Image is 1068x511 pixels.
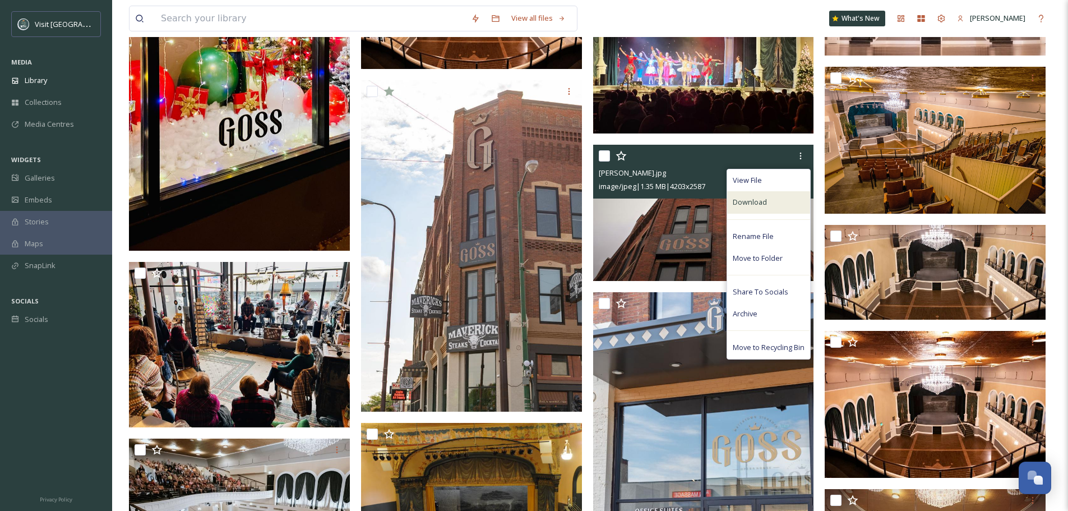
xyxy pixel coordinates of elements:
[25,97,62,108] span: Collections
[599,168,666,178] span: [PERSON_NAME].jpg
[733,287,788,297] span: Share To Socials
[733,175,762,186] span: View File
[951,7,1031,29] a: [PERSON_NAME]
[18,19,29,30] img: watertown-convention-and-visitors-bureau.jpg
[11,297,39,305] span: SOCIALS
[25,260,56,271] span: SnapLink
[599,181,705,191] span: image/jpeg | 1.35 MB | 4203 x 2587
[733,231,774,242] span: Rename File
[733,253,783,264] span: Move to Folder
[361,80,582,412] img: DSC_7555.jpg
[35,19,122,29] span: Visit [GEOGRAPHIC_DATA]
[40,492,72,505] a: Privacy Policy
[25,314,48,325] span: Socials
[733,342,805,353] span: Move to Recycling Bin
[129,262,350,428] img: FullSizeR.jpeg
[40,496,72,503] span: Privacy Policy
[733,197,767,208] span: Download
[25,119,74,130] span: Media Centres
[25,75,47,86] span: Library
[155,6,465,31] input: Search your library
[825,330,1046,478] img: 6MPGRJUQ.jpeg
[506,7,571,29] a: View all files
[733,309,757,319] span: Archive
[11,155,41,164] span: WIDGETS
[825,67,1046,214] img: DSC05562_edit (1).png
[1019,462,1051,494] button: Open Chat
[25,217,49,227] span: Stories
[25,238,43,249] span: Maps
[11,58,32,66] span: MEDIA
[970,13,1025,23] span: [PERSON_NAME]
[25,195,52,205] span: Embeds
[25,173,55,183] span: Galleries
[829,11,885,26] a: What's New
[825,225,1046,319] img: Copy of 1-.jpg
[593,145,814,281] img: Goss.jpg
